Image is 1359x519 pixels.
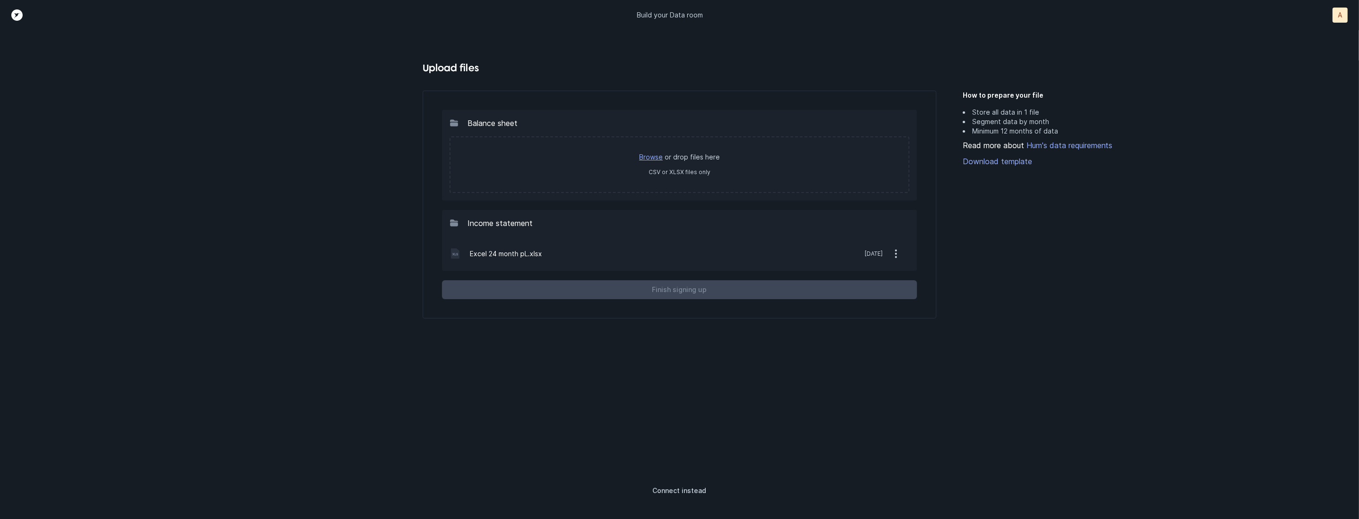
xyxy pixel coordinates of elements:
[467,117,517,129] p: Balance sheet
[963,91,1246,100] h5: How to prepare your file
[470,248,542,259] p: Excel 24 month pL.xlsx
[442,481,917,500] button: Connect instead
[637,10,703,20] p: Build your Data room
[652,485,706,496] p: Connect instead
[442,280,917,299] button: Finish signing up
[963,156,1246,167] a: Download template
[652,284,707,295] p: Finish signing up
[963,117,1246,126] li: Segment data by month
[649,168,710,176] label: CSV or XLSX files only
[963,140,1246,151] div: Read more about
[963,126,1246,136] li: Minimum 12 months of data
[639,153,663,161] a: Browse
[460,152,899,162] p: or drop files here
[865,250,883,258] p: [DATE]
[1024,141,1113,150] a: Hum's data requirements
[963,108,1246,117] li: Store all data in 1 file
[423,60,936,75] h4: Upload files
[467,218,533,229] p: Income statement
[1338,10,1342,20] p: A
[1333,8,1348,23] button: A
